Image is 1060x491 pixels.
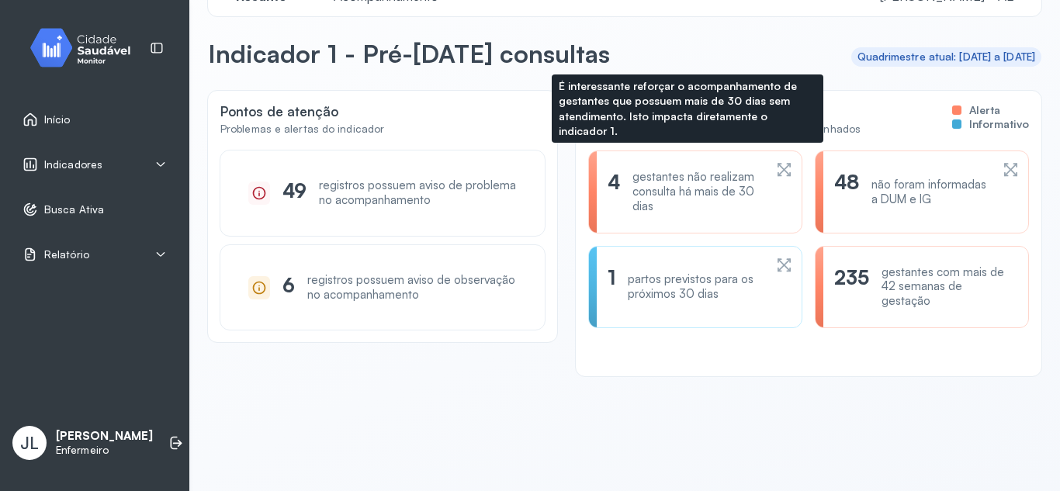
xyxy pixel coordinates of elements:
div: gestantes com mais de 42 semanas de gestação [882,265,1010,309]
div: registros possuem aviso de problema no acompanhamento [319,178,517,208]
div: 49 [282,178,307,208]
span: Início [44,113,71,126]
div: gestantes não realizam consulta há mais de 30 dias [632,170,764,213]
div: Resumo dos indivíduos [588,103,861,119]
span: Indicadores [44,158,102,171]
div: Pontos de atenção [220,103,384,119]
div: Pontos de atenção [220,103,545,150]
span: Informativo [969,117,1029,131]
span: Busca Ativa [44,203,104,216]
p: [PERSON_NAME] [56,429,153,444]
div: registros possuem aviso de observação no acompanhamento [307,273,517,303]
img: monitor.svg [16,25,156,71]
span: Relatório [44,248,89,261]
div: 48 [834,170,859,213]
p: Enfermeiro [56,444,153,457]
div: não foram informadas a DUM e IG [871,178,989,207]
div: Quadrimestre atual: [DATE] a [DATE] [857,50,1036,64]
a: Início [23,112,167,127]
div: Problemas e alertas do indicador [220,123,384,136]
div: partos previstos para os próximos 30 dias [628,272,764,302]
p: Indicador 1 - Pré-[DATE] consultas [208,38,610,69]
div: 6 [282,273,295,303]
a: Busca Ativa [23,202,167,217]
div: Informações gerais sobre os indivíduos acompanhados [588,123,861,136]
span: JL [20,433,39,453]
div: 235 [834,265,869,309]
div: 4 [608,170,620,213]
span: Alerta [969,103,1000,117]
div: 1 [608,265,615,309]
div: Resumo dos indivíduos [588,103,1029,150]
